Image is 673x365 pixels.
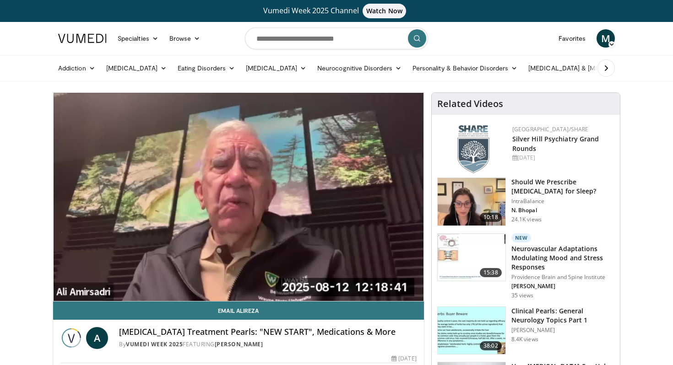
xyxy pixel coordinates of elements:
[438,234,505,281] img: 4562edde-ec7e-4758-8328-0659f7ef333d.150x105_q85_crop-smart_upscale.jpg
[172,59,240,77] a: Eating Disorders
[407,59,523,77] a: Personality & Behavior Disorders
[101,59,172,77] a: [MEDICAL_DATA]
[523,59,654,77] a: [MEDICAL_DATA] & [MEDICAL_DATA]
[86,327,108,349] a: A
[437,306,614,355] a: 38:02 Clinical Pearls: General Neurology Topics Part 1 [PERSON_NAME] 8.4K views
[511,177,614,196] h3: Should We Prescribe [MEDICAL_DATA] for Sleep?
[164,29,206,48] a: Browse
[511,216,542,223] p: 24.1K views
[215,340,263,348] a: [PERSON_NAME]
[553,29,591,48] a: Favorites
[511,292,534,299] p: 35 views
[457,125,489,173] img: f8aaeb6d-318f-4fcf-bd1d-54ce21f29e87.png.150x105_q85_autocrop_double_scale_upscale_version-0.2.png
[119,327,417,337] h4: [MEDICAL_DATA] Treatment Pearls: "NEW START", Medications & More
[60,4,613,18] a: Vumedi Week 2025 ChannelWatch Now
[53,59,101,77] a: Addiction
[511,336,538,343] p: 8.4K views
[437,177,614,226] a: 10:18 Should We Prescribe [MEDICAL_DATA] for Sleep? IntraBalance N. Bhopal 24.1K views
[240,59,312,77] a: [MEDICAL_DATA]
[391,354,416,363] div: [DATE]
[60,327,82,349] img: Vumedi Week 2025
[480,213,502,222] span: 10:18
[512,134,599,153] a: Silver Hill Psychiatry Grand Rounds
[511,274,614,281] p: Providence Brain and Spine Institute
[53,93,424,301] video-js: Video Player
[119,340,417,349] div: By FEATURING
[437,233,614,299] a: 15:38 New Neurovascular Adaptations Modulating Mood and Stress Responses Providence Brain and Spi...
[363,4,406,18] span: Watch Now
[511,283,614,290] p: [PERSON_NAME]
[511,207,614,214] p: N. Bhopal
[437,98,503,109] h4: Related Videos
[511,306,614,325] h3: Clinical Pearls: General Neurology Topics Part 1
[480,268,502,277] span: 15:38
[438,307,505,354] img: 91ec4e47-6cc3-4d45-a77d-be3eb23d61cb.150x105_q85_crop-smart_upscale.jpg
[245,27,428,49] input: Search topics, interventions
[112,29,164,48] a: Specialties
[312,59,407,77] a: Neurocognitive Disorders
[511,233,532,242] p: New
[511,327,614,334] p: [PERSON_NAME]
[126,340,183,348] a: Vumedi Week 2025
[597,29,615,48] a: M
[511,198,614,205] p: IntraBalance
[58,34,107,43] img: VuMedi Logo
[438,178,505,225] img: f7087805-6d6d-4f4e-b7c8-917543aa9d8d.150x105_q85_crop-smart_upscale.jpg
[511,244,614,272] h3: Neurovascular Adaptations Modulating Mood and Stress Responses
[512,125,589,133] a: [GEOGRAPHIC_DATA]/SHARE
[480,341,502,350] span: 38:02
[53,301,424,320] a: Email Alireza
[512,154,613,162] div: [DATE]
